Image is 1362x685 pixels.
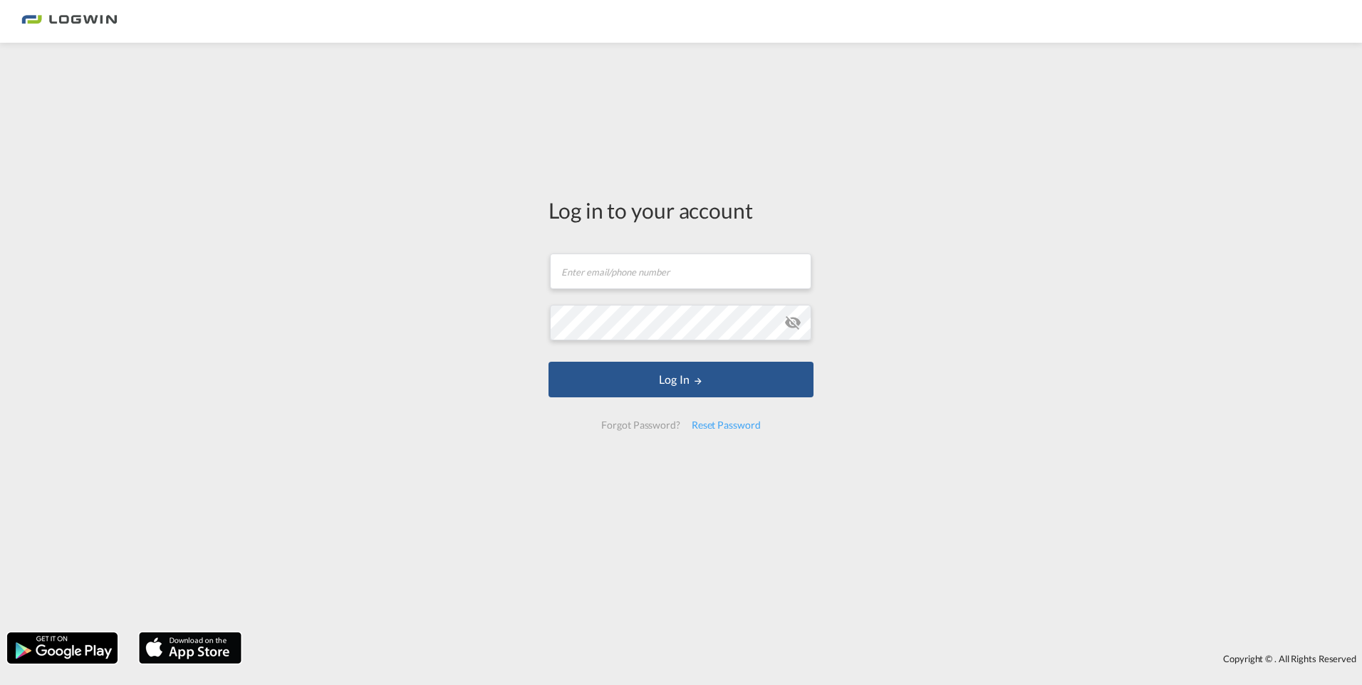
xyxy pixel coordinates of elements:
[550,253,811,289] input: Enter email/phone number
[596,412,685,438] div: Forgot Password?
[686,412,766,438] div: Reset Password
[549,195,813,225] div: Log in to your account
[21,6,118,38] img: bc73a0e0d8c111efacd525e4c8ad7d32.png
[6,631,119,665] img: google.png
[784,314,801,331] md-icon: icon-eye-off
[249,647,1362,671] div: Copyright © . All Rights Reserved
[137,631,243,665] img: apple.png
[549,362,813,397] button: LOGIN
